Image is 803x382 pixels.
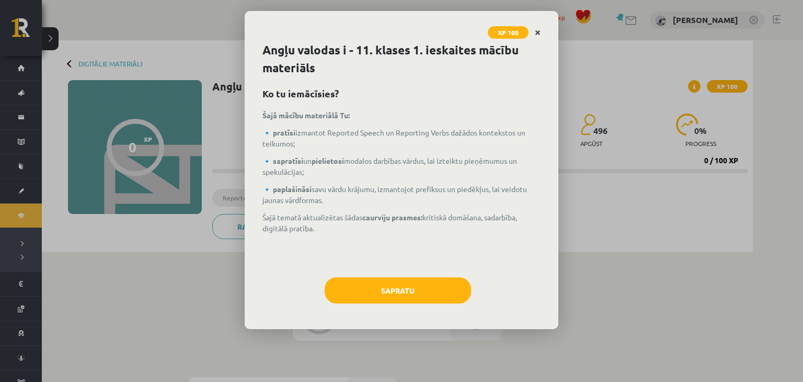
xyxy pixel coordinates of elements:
span: XP 100 [488,26,529,39]
p: izmantot Reported Speech un Reporting Verbs dažādos kontekstos un teikumos; [262,127,541,149]
strong: Šajā mācību materiālā Tu: [262,110,350,120]
strong: pielietosi [312,156,344,165]
p: un modalos darbības vārdus, lai izteiktu pieņēmumus un spekulācijas; [262,155,541,177]
strong: 🔹 sapratīsi [262,156,303,165]
strong: 🔹 pratīsi [262,128,295,137]
h1: Angļu valodas i - 11. klases 1. ieskaites mācību materiāls [262,41,541,77]
strong: 🔹 paplašināsi [262,184,312,194]
button: Sapratu [325,277,471,304]
a: Close [529,23,547,43]
p: Šajā tematā aktualizētas šādas kritiskā domāšana, sadarbība, digitālā pratība. [262,212,541,234]
p: savu vārdu krājumu, izmantojot prefiksus un piedēkļus, lai veidotu jaunas vārdformas. [262,184,541,206]
strong: caurviju prasmes: [362,212,422,222]
h2: Ko tu iemācīsies? [262,86,541,100]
